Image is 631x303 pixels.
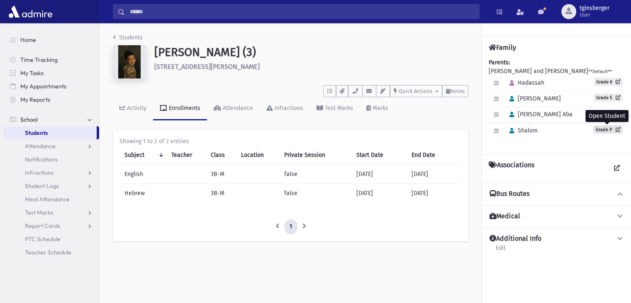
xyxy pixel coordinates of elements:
[279,165,351,184] td: false
[3,153,99,166] a: Notifications
[25,235,61,243] span: PTC Schedule
[236,146,279,165] th: Location
[490,212,520,221] h4: Medical
[154,45,468,59] h1: [PERSON_NAME] (3)
[489,190,624,198] button: Bus Routes
[25,142,56,150] span: Attendance
[207,97,260,120] a: Attendance
[3,113,99,126] a: School
[25,156,58,163] span: Notifications
[154,63,468,71] h6: [STREET_ADDRESS][PERSON_NAME]
[25,222,60,230] span: Report Cards
[221,105,253,112] div: Attendance
[279,184,351,203] td: false
[3,179,99,193] a: Student Logs
[407,184,462,203] td: [DATE]
[20,83,66,90] span: My Appointments
[25,195,70,203] span: Meal Attendance
[490,235,541,243] h4: Additional Info
[119,146,166,165] th: Subject
[506,111,573,118] span: [PERSON_NAME] Aba
[371,105,388,112] div: Marks
[20,69,44,77] span: My Tasks
[489,235,624,243] button: Additional Info
[3,53,99,66] a: Time Tracking
[20,36,36,44] span: Home
[323,105,353,112] div: Test Marks
[351,146,407,165] th: Start Date
[119,184,166,203] td: Hebrew
[20,116,38,123] span: School
[25,169,54,176] span: Infractions
[506,95,561,102] span: [PERSON_NAME]
[3,246,99,259] a: Teacher Schedule
[153,97,207,120] a: Enrollments
[3,139,99,153] a: Attendance
[609,161,624,176] a: View all Associations
[489,44,516,51] h4: Family
[450,88,465,94] span: Notes
[594,78,623,86] a: Grade 6
[125,105,146,112] div: Activity
[351,184,407,203] td: [DATE]
[166,146,206,165] th: Teacher
[506,79,544,86] span: Hadassah
[125,4,479,19] input: Search
[594,93,623,102] a: Grade 5
[284,219,297,234] a: 1
[351,165,407,184] td: [DATE]
[279,146,351,165] th: Private Session
[20,96,50,103] span: My Reports
[3,219,99,232] a: Report Cards
[7,3,54,20] img: AdmirePro
[489,59,510,66] b: Parents:
[113,34,143,41] a: Students
[489,212,624,221] button: Medical
[25,182,59,190] span: Student Logs
[119,165,166,184] td: English
[3,33,99,46] a: Home
[580,5,609,12] span: tginsberger
[119,137,462,146] div: Showing 1 to 2 of 2 entries
[407,146,462,165] th: End Date
[585,110,629,122] div: Open Student
[506,127,538,134] span: Shalom
[489,58,624,147] div: [PERSON_NAME] and [PERSON_NAME]
[206,146,236,165] th: Class
[25,209,53,216] span: Test Marks
[442,85,468,97] button: Notes
[25,249,71,256] span: Teacher Schedule
[490,190,529,198] h4: Bus Routes
[3,93,99,106] a: My Reports
[113,97,153,120] a: Activity
[310,97,360,120] a: Test Marks
[20,56,58,64] span: Time Tracking
[3,206,99,219] a: Test Marks
[390,85,442,97] button: Quick Actions
[593,125,623,134] a: Grade P
[206,165,236,184] td: 3B-M
[495,243,506,258] a: Edit
[489,161,534,176] h4: Associations
[167,105,200,112] div: Enrollments
[3,126,97,139] a: Students
[273,105,303,112] div: Infractions
[25,129,48,137] span: Students
[206,184,236,203] td: 3B-M
[3,66,99,80] a: My Tasks
[3,193,99,206] a: Meal Attendance
[3,166,99,179] a: Infractions
[407,165,462,184] td: [DATE]
[580,12,609,18] span: User
[260,97,310,120] a: Infractions
[3,80,99,93] a: My Appointments
[3,232,99,246] a: PTC Schedule
[113,33,143,45] nav: breadcrumb
[399,88,432,94] span: Quick Actions
[360,97,395,120] a: Marks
